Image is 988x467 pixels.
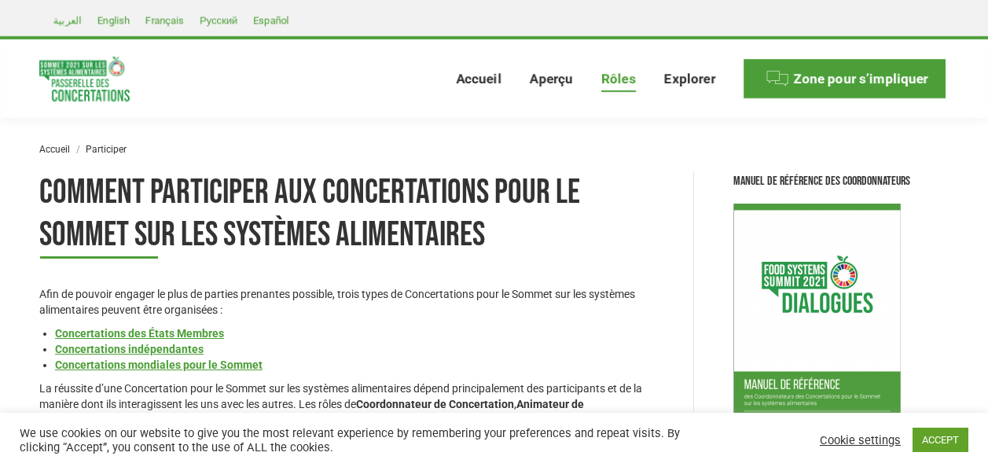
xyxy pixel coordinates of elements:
span: Español [253,14,288,26]
a: Accueil [39,144,70,155]
span: العربية [53,14,82,26]
a: Русский [192,10,245,29]
span: English [97,14,130,26]
img: FR - Manuel de référence des Coordonnateurs [733,204,901,439]
strong: Coordonnateur de Concertation [356,398,514,410]
p: Afin de pouvoir engager le plus de parties prenantes possible, trois types de Concertations pour ... [39,286,654,318]
a: ACCEPT [913,428,968,452]
span: Français [145,14,184,26]
h1: COMMENT PARTICIPER AUX CONCERTATIONS POUR LE SOMMET SUR LES SYSTÈMES ALIMENTAIRES [39,171,654,259]
a: Cookie settings [820,433,901,447]
span: Rôles [601,71,636,87]
a: Concertations mondiales pour le Sommet [55,359,263,371]
span: Participer [86,144,127,155]
img: Menu icon [766,67,789,90]
a: Concertations indépendantes [55,343,204,355]
a: Français [138,10,192,29]
span: Explorer [664,71,715,87]
div: We use cookies on our website to give you the most relevant experience by remembering your prefer... [20,426,684,454]
a: العربية [46,10,90,29]
span: Accueil [456,71,501,87]
img: Food Systems Summit Dialogues [39,57,130,101]
span: Zone pour s’impliquer [794,71,928,87]
span: Aperçu [530,71,573,87]
span: Русский [200,14,237,26]
a: Español [245,10,296,29]
a: Concertations des États Membres [55,327,224,340]
a: English [90,10,138,29]
div: Manuel de référence des Coordonnateurs [733,171,949,192]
